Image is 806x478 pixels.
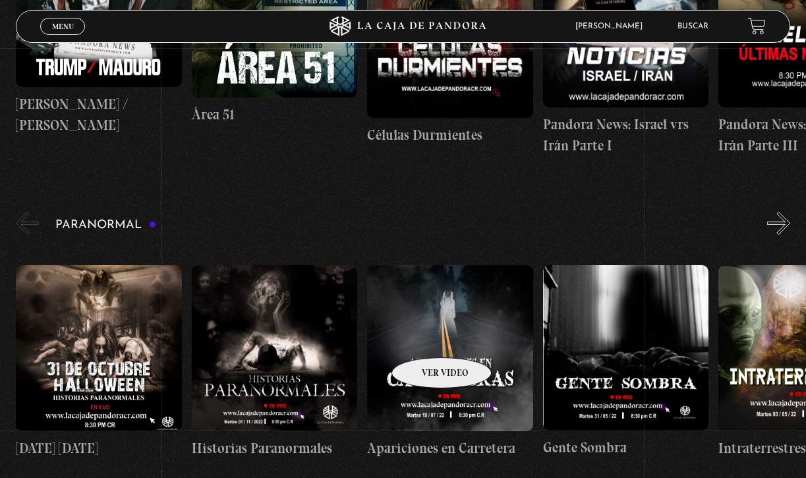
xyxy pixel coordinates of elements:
[16,212,39,235] button: Previous
[748,17,766,35] a: View your shopping cart
[52,22,74,30] span: Menu
[767,212,790,235] button: Next
[192,104,357,125] h4: Área 51
[192,438,357,459] h4: Historias Paranormales
[543,437,708,458] h4: Gente Sombra
[367,438,533,459] h4: Apariciones en Carretera
[47,33,78,42] span: Cerrar
[55,219,156,231] h3: Paranormal
[16,438,181,459] h4: [DATE] [DATE]
[16,94,181,135] h4: [PERSON_NAME] / [PERSON_NAME]
[543,114,708,156] h4: Pandora News: Israel vrs Irán Parte I
[677,22,708,30] a: Buscar
[367,125,533,146] h4: Células Durmientes
[569,22,656,30] span: [PERSON_NAME]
